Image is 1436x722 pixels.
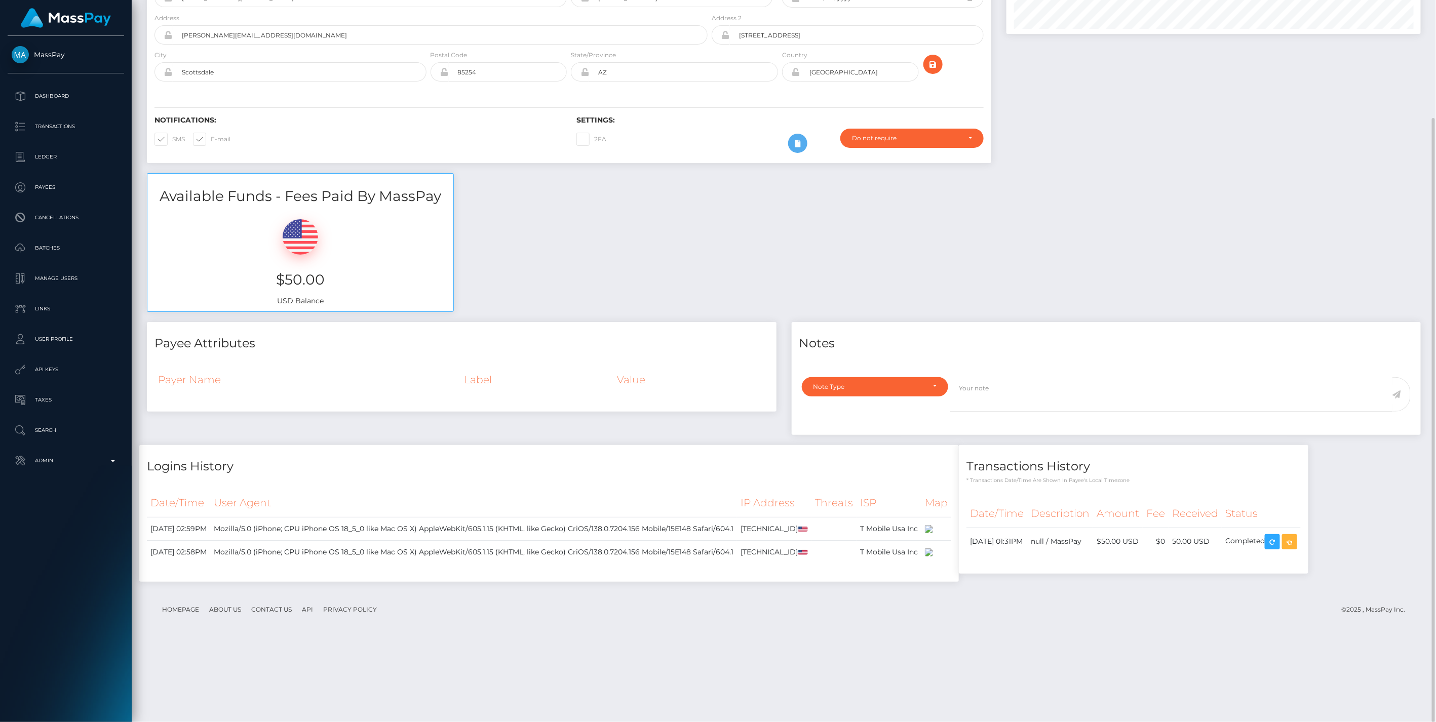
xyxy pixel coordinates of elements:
[154,335,769,352] h4: Payee Attributes
[298,601,317,617] a: API
[840,129,983,148] button: Do not require
[737,517,811,540] td: [TECHNICAL_ID]
[1143,500,1169,528] th: Fee
[921,489,951,517] th: Map
[1027,528,1093,555] td: null / MassPay
[8,266,124,291] a: Manage Users
[12,423,120,438] p: Search
[147,517,210,540] td: [DATE] 02:59PM
[283,219,318,255] img: USD.png
[8,327,124,352] a: User Profile
[966,528,1027,555] td: [DATE] 01:31PM
[210,540,737,564] td: Mozilla/5.0 (iPhone; CPU iPhone OS 18_5_0 like Mac OS X) AppleWebKit/605.1.15 (KHTML, like Gecko)...
[205,601,245,617] a: About Us
[857,540,921,564] td: T Mobile Usa Inc
[1143,528,1169,555] td: $0
[925,548,933,556] img: 200x100
[12,149,120,165] p: Ledger
[8,144,124,170] a: Ledger
[247,601,296,617] a: Contact Us
[966,458,1301,475] h4: Transactions History
[12,180,120,195] p: Payees
[12,210,120,225] p: Cancellations
[193,133,230,146] label: E-mail
[811,489,857,517] th: Threats
[613,366,768,393] th: Value
[857,489,921,517] th: ISP
[12,46,29,63] img: MassPay
[8,296,124,322] a: Links
[154,116,561,125] h6: Notifications:
[8,418,124,443] a: Search
[571,51,616,60] label: State/Province
[210,517,737,540] td: Mozilla/5.0 (iPhone; CPU iPhone OS 18_5_0 like Mac OS X) AppleWebKit/605.1.15 (KHTML, like Gecko)...
[12,240,120,256] p: Batches
[925,525,933,533] img: 200x100
[147,540,210,564] td: [DATE] 02:58PM
[460,366,613,393] th: Label
[966,476,1301,484] p: * Transactions date/time are shown in payee's local timezone
[431,51,468,60] label: Postal Code
[8,235,124,261] a: Batches
[737,540,811,564] td: [TECHNICAL_ID]
[8,50,124,59] span: MassPay
[966,500,1027,528] th: Date/Time
[1027,500,1093,528] th: Description
[158,601,203,617] a: Homepage
[802,377,948,396] button: Note Type
[1093,528,1143,555] td: $50.00 USD
[1093,500,1143,528] th: Amount
[8,84,124,109] a: Dashboard
[155,270,446,290] h3: $50.00
[1342,604,1413,615] div: © 2025 , MassPay Inc.
[1222,500,1301,528] th: Status
[12,392,120,408] p: Taxes
[8,448,124,473] a: Admin
[799,335,1414,352] h4: Notes
[8,357,124,382] a: API Keys
[852,134,960,142] div: Do not require
[813,383,925,391] div: Note Type
[147,489,210,517] th: Date/Time
[12,453,120,468] p: Admin
[12,301,120,316] p: Links
[12,332,120,347] p: User Profile
[147,186,453,206] h3: Available Funds - Fees Paid By MassPay
[147,207,453,311] div: USD Balance
[154,14,179,23] label: Address
[782,51,807,60] label: Country
[147,458,951,475] h4: Logins History
[857,517,921,540] td: T Mobile Usa Inc
[210,489,737,517] th: User Agent
[8,175,124,200] a: Payees
[8,205,124,230] a: Cancellations
[12,271,120,286] p: Manage Users
[154,51,167,60] label: City
[798,527,808,532] img: us.png
[319,601,381,617] a: Privacy Policy
[8,387,124,413] a: Taxes
[576,133,606,146] label: 2FA
[12,89,120,104] p: Dashboard
[154,366,460,393] th: Payer Name
[1222,528,1301,555] td: Completed
[576,116,983,125] h6: Settings:
[712,14,742,23] label: Address 2
[8,114,124,139] a: Transactions
[12,362,120,377] p: API Keys
[1169,528,1222,555] td: 50.00 USD
[154,133,185,146] label: SMS
[1169,500,1222,528] th: Received
[737,489,811,517] th: IP Address
[21,8,111,28] img: MassPay Logo
[12,119,120,134] p: Transactions
[798,550,808,555] img: us.png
